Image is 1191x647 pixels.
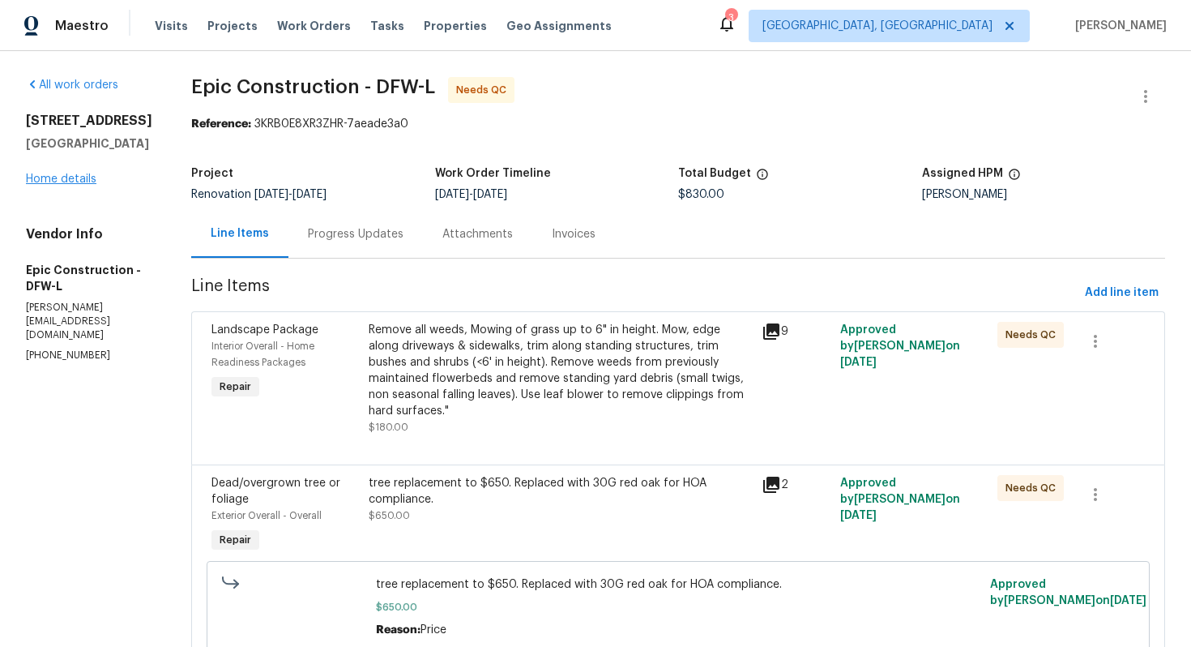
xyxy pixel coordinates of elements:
[840,324,960,368] span: Approved by [PERSON_NAME] on
[420,624,446,636] span: Price
[1069,18,1167,34] span: [PERSON_NAME]
[1008,168,1021,189] span: The hpm assigned to this work order.
[292,189,327,200] span: [DATE]
[370,20,404,32] span: Tasks
[369,475,752,508] div: tree replacement to $650. Replaced with 30G red oak for HOA compliance.
[191,189,327,200] span: Renovation
[191,77,435,96] span: Epic Construction - DFW-L
[155,18,188,34] span: Visits
[990,579,1146,606] span: Approved by [PERSON_NAME] on
[376,576,981,593] span: tree replacement to $650. Replaced with 30G red oak for HOA compliance.
[211,478,340,505] span: Dead/overgrown tree or foliage
[213,379,258,395] span: Repair
[678,168,751,179] h5: Total Budget
[762,322,830,341] div: 9
[254,189,288,200] span: [DATE]
[840,478,960,521] span: Approved by [PERSON_NAME] on
[211,511,322,521] span: Exterior Overall - Overall
[840,510,877,521] span: [DATE]
[762,18,992,34] span: [GEOGRAPHIC_DATA], [GEOGRAPHIC_DATA]
[506,18,612,34] span: Geo Assignments
[26,79,118,91] a: All work orders
[211,225,269,242] div: Line Items
[435,189,507,200] span: -
[26,301,152,342] p: [PERSON_NAME][EMAIL_ADDRESS][DOMAIN_NAME]
[191,116,1165,132] div: 3KRB0E8XR3ZHR-7aeade3a0
[1078,278,1165,308] button: Add line item
[922,189,1166,200] div: [PERSON_NAME]
[211,341,314,367] span: Interior Overall - Home Readiness Packages
[1005,480,1062,496] span: Needs QC
[435,189,469,200] span: [DATE]
[191,278,1078,308] span: Line Items
[435,168,551,179] h5: Work Order Timeline
[26,174,96,185] a: Home details
[277,18,351,34] span: Work Orders
[376,599,981,615] span: $650.00
[424,18,487,34] span: Properties
[26,113,152,129] h2: [STREET_ADDRESS]
[552,226,595,242] div: Invoices
[26,349,152,362] p: [PHONE_NUMBER]
[254,189,327,200] span: -
[1110,595,1146,606] span: [DATE]
[756,168,769,189] span: The total cost of line items that have been proposed by Opendoor. This sum includes line items th...
[762,475,830,495] div: 2
[207,18,258,34] span: Projects
[456,82,513,98] span: Needs QC
[1005,327,1062,343] span: Needs QC
[369,422,408,432] span: $180.00
[26,135,152,152] h5: [GEOGRAPHIC_DATA]
[213,532,258,548] span: Repair
[473,189,507,200] span: [DATE]
[55,18,109,34] span: Maestro
[211,324,318,336] span: Landscape Package
[678,189,724,200] span: $830.00
[1085,283,1159,303] span: Add line item
[191,168,233,179] h5: Project
[725,10,736,26] div: 3
[840,357,877,368] span: [DATE]
[442,226,513,242] div: Attachments
[376,624,420,636] span: Reason:
[922,168,1003,179] h5: Assigned HPM
[191,118,251,130] b: Reference:
[369,322,752,419] div: Remove all weeds, Mowing of grass up to 6" in height. Mow, edge along driveways & sidewalks, trim...
[26,226,152,242] h4: Vendor Info
[26,262,152,294] h5: Epic Construction - DFW-L
[308,226,403,242] div: Progress Updates
[369,511,410,521] span: $650.00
